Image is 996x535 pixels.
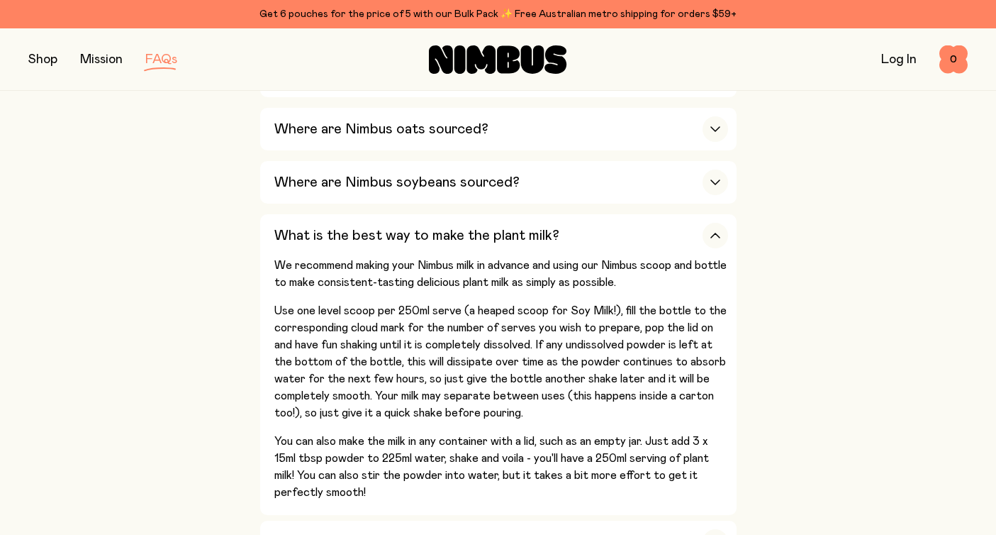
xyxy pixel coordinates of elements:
[274,302,728,421] p: Use one level scoop per 250ml serve (a heaped scoop for Soy Milk!), fill the bottle to the corres...
[274,433,728,501] p: You can also make the milk in any container with a lid, such as an empty jar. Just add 3 x 15ml t...
[28,6,968,23] div: Get 6 pouches for the price of 5 with our Bulk Pack ✨ Free Australian metro shipping for orders $59+
[274,227,559,244] h3: What is the best way to make the plant milk?
[881,53,917,66] a: Log In
[274,174,520,191] h3: Where are Nimbus soybeans sourced?
[260,161,737,204] button: Where are Nimbus soybeans sourced?
[274,121,488,138] h3: Where are Nimbus oats sourced?
[274,257,728,291] p: We recommend making your Nimbus milk in advance and using our Nimbus scoop and bottle to make con...
[939,45,968,74] button: 0
[145,53,177,66] a: FAQs
[260,108,737,150] button: Where are Nimbus oats sourced?
[80,53,123,66] a: Mission
[260,214,737,515] button: What is the best way to make the plant milk?We recommend making your Nimbus milk in advance and u...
